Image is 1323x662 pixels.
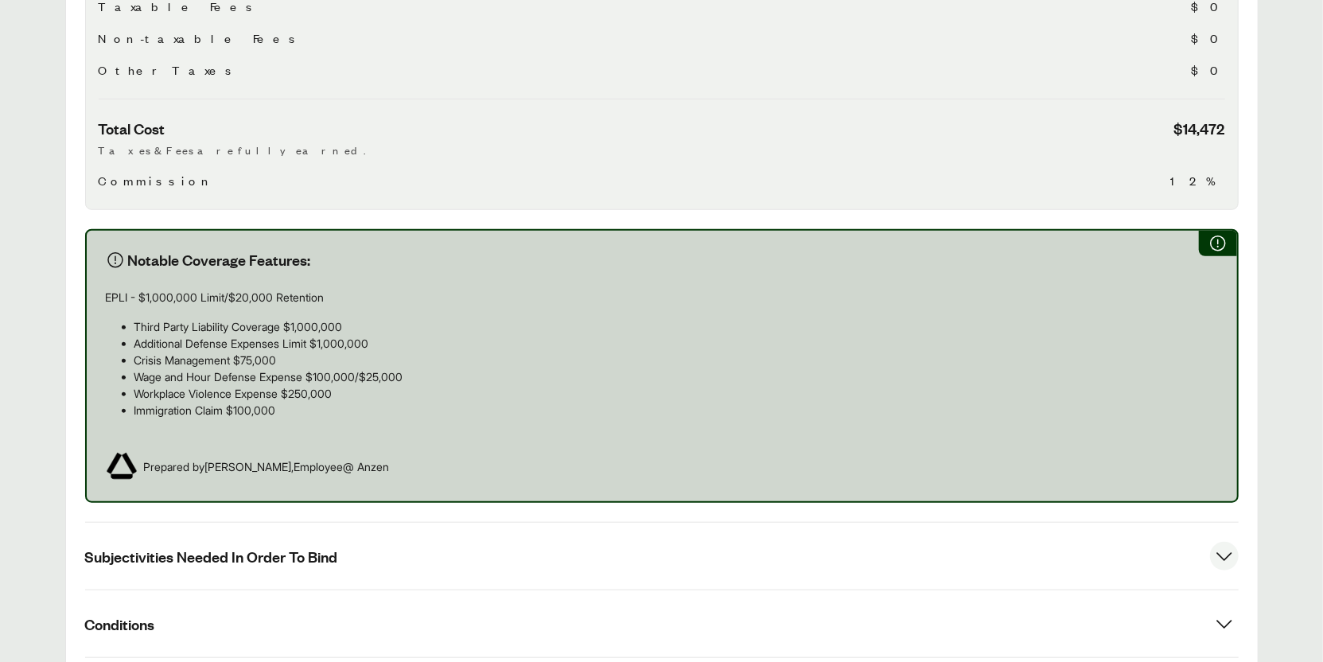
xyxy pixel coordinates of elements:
span: Subjectivities Needed In Order To Bind [85,547,338,567]
span: $14,472 [1174,119,1225,138]
p: Additional Defense Expenses Limit $1,000,000 [134,335,1218,352]
span: Total Cost [99,119,165,138]
p: Immigration Claim $100,000 [134,402,1218,419]
span: Notable Coverage Features: [128,250,311,270]
p: Wage and Hour Defense Expense $100,000/$25,000 [134,368,1218,385]
p: Third Party Liability Coverage $1,000,000 [134,318,1218,335]
span: $0 [1192,29,1225,48]
p: Crisis Management $75,000 [134,352,1218,368]
span: Conditions [85,614,155,634]
span: Non-taxable Fees [99,29,302,48]
button: Subjectivities Needed In Order To Bind [85,523,1239,590]
span: 12% [1171,171,1225,190]
p: EPLI - $1,000,000 Limit/$20,000 Retention [106,289,1218,306]
span: Prepared by [PERSON_NAME] , Employee @ Anzen [144,458,390,475]
span: $0 [1192,60,1225,80]
p: Workplace Violence Expense $250,000 [134,385,1218,402]
span: Commission [99,171,216,190]
p: Taxes & Fees are fully earned. [99,142,1225,158]
span: Other Taxes [99,60,239,80]
button: Conditions [85,590,1239,657]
